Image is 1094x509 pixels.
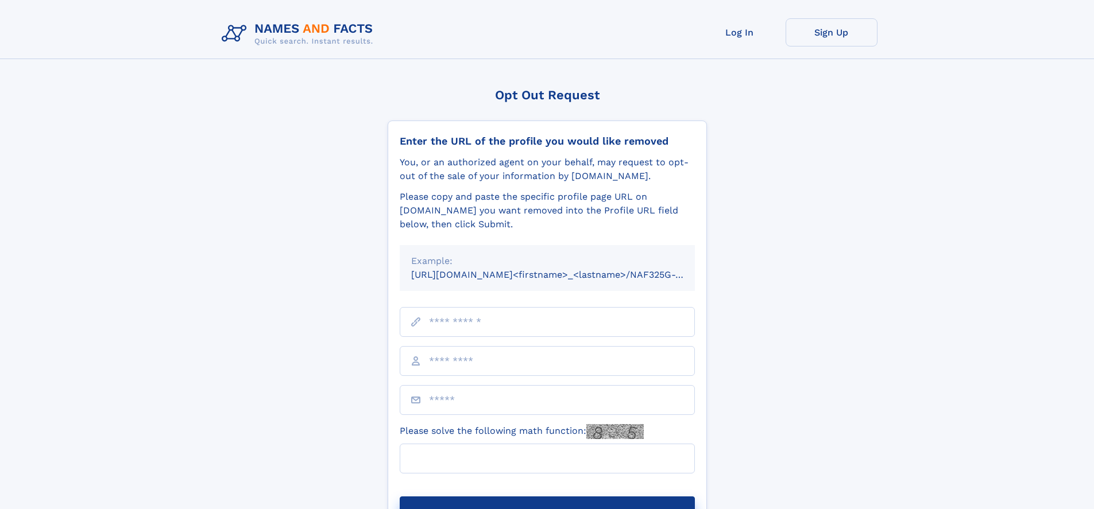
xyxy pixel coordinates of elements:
[786,18,877,46] a: Sign Up
[694,18,786,46] a: Log In
[411,254,683,268] div: Example:
[411,269,717,280] small: [URL][DOMAIN_NAME]<firstname>_<lastname>/NAF325G-xxxxxxxx
[217,18,382,49] img: Logo Names and Facts
[400,156,695,183] div: You, or an authorized agent on your behalf, may request to opt-out of the sale of your informatio...
[400,190,695,231] div: Please copy and paste the specific profile page URL on [DOMAIN_NAME] you want removed into the Pr...
[388,88,707,102] div: Opt Out Request
[400,424,644,439] label: Please solve the following math function:
[400,135,695,147] div: Enter the URL of the profile you would like removed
